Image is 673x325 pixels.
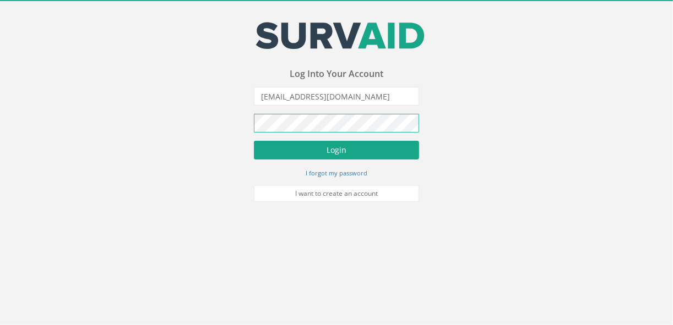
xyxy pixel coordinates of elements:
[306,169,367,177] small: I forgot my password
[254,87,419,106] input: Email
[254,185,419,202] a: I want to create an account
[306,168,367,178] a: I forgot my password
[254,69,419,79] h3: Log Into Your Account
[254,141,419,159] button: Login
